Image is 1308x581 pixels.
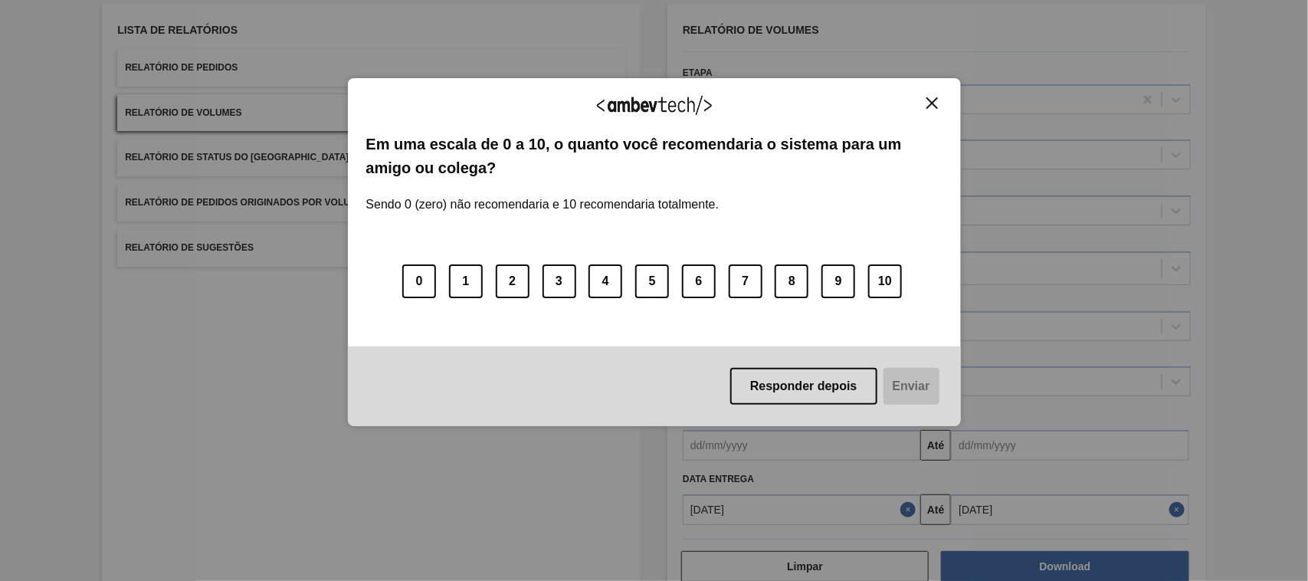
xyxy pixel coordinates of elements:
[682,264,716,298] button: 6
[730,368,877,405] button: Responder depois
[366,133,942,179] label: Em uma escala de 0 a 10, o quanto você recomendaria o sistema para um amigo ou colega?
[868,264,902,298] button: 10
[922,97,942,110] button: Close
[402,264,436,298] button: 0
[366,179,720,212] label: Sendo 0 (zero) não recomendaria e 10 recomendaria totalmente.
[597,96,712,115] img: Logo Ambevtech
[821,264,855,298] button: 9
[496,264,529,298] button: 2
[449,264,483,298] button: 1
[543,264,576,298] button: 3
[729,264,762,298] button: 7
[588,264,622,298] button: 4
[775,264,808,298] button: 8
[926,97,938,109] img: Close
[635,264,669,298] button: 5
